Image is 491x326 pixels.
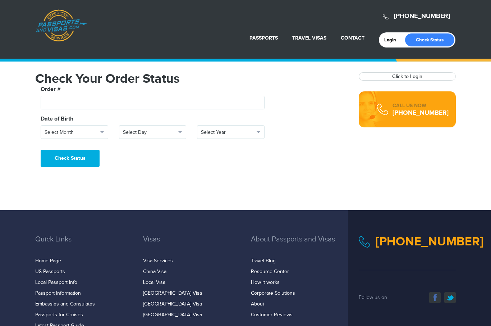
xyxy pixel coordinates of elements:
a: Local Passport Info [35,280,77,285]
button: Select Month [41,125,108,139]
a: Travel Blog [251,258,276,264]
button: Select Year [197,125,265,139]
a: Login [384,37,401,43]
a: Passport Information [35,290,81,296]
a: Resource Center [251,269,289,275]
a: Corporate Solutions [251,290,295,296]
h3: Visas [143,235,240,254]
a: [PHONE_NUMBER] [394,12,450,20]
a: China Visa [143,269,166,275]
a: [PHONE_NUMBER] [376,234,483,249]
h1: Check Your Order Status [35,72,348,85]
a: Embassies and Consulates [35,301,95,307]
a: [GEOGRAPHIC_DATA] Visa [143,312,202,318]
a: facebook [429,292,441,303]
span: Follow us on [359,295,387,300]
a: [GEOGRAPHIC_DATA] Visa [143,290,202,296]
a: Travel Visas [292,35,326,41]
label: Order # [41,85,61,94]
a: Passports [249,35,278,41]
a: Customer Reviews [251,312,293,318]
h3: About Passports and Visas [251,235,348,254]
a: Home Page [35,258,61,264]
h3: Quick Links [35,235,132,254]
a: Passports for Cruises [35,312,83,318]
button: Check Status [41,150,100,167]
a: twitter [444,292,456,303]
a: How it works [251,280,280,285]
a: About [251,301,264,307]
a: Contact [341,35,364,41]
a: Passports & [DOMAIN_NAME] [36,9,87,42]
a: Check Status [405,33,454,46]
a: Click to Login [392,73,422,80]
a: Visa Services [143,258,173,264]
label: Date of Birth [41,115,73,123]
a: Local Visa [143,280,165,285]
a: US Passports [35,269,65,275]
span: Select Day [123,129,176,136]
span: Select Month [45,129,98,136]
span: Select Year [201,129,254,136]
a: [GEOGRAPHIC_DATA] Visa [143,301,202,307]
button: Select Day [119,125,187,139]
div: CALL US NOW [393,102,449,109]
a: [PHONE_NUMBER] [393,109,449,117]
